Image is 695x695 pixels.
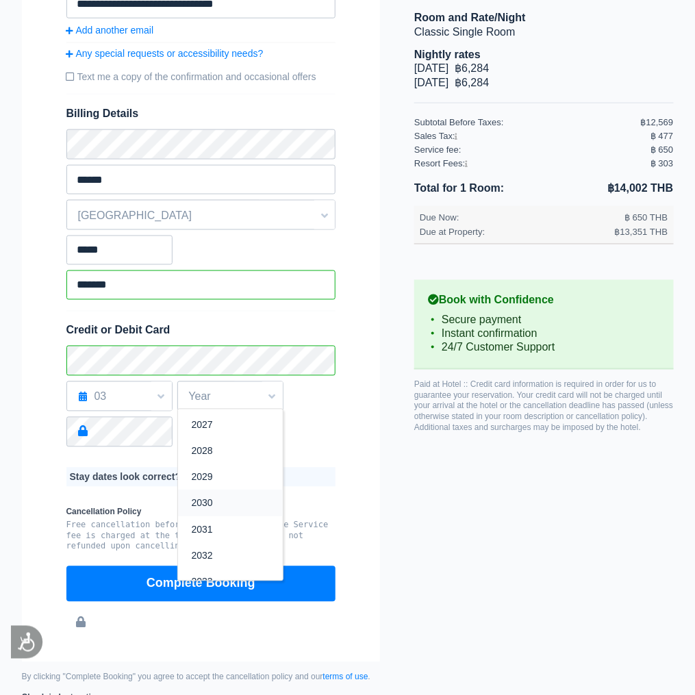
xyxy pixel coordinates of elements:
[192,471,269,483] label: 2029
[192,576,269,588] label: 2033
[192,419,269,431] label: 2027
[192,445,269,457] label: 2028
[192,550,269,562] label: 2032
[192,524,269,536] label: 2031
[192,497,269,509] label: 2030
